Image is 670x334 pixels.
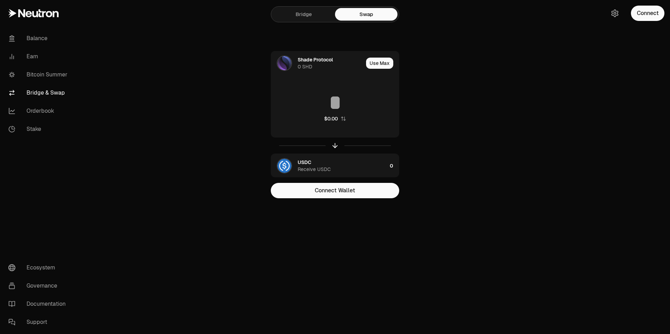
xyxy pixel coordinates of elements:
[271,154,387,178] div: USDC LogoUSDCReceive USDC
[298,56,333,63] div: Shade Protocol
[3,259,75,277] a: Ecosystem
[3,295,75,313] a: Documentation
[335,8,397,21] a: Swap
[298,166,331,173] div: Receive USDC
[273,8,335,21] a: Bridge
[3,313,75,331] a: Support
[271,51,363,75] div: SHD LogoShade Protocol0 SHD
[631,6,664,21] button: Connect
[366,58,393,69] button: Use Max
[3,29,75,47] a: Balance
[3,84,75,102] a: Bridge & Swap
[277,56,291,70] img: SHD Logo
[324,115,346,122] button: $0.00
[271,183,399,198] button: Connect Wallet
[3,66,75,84] a: Bitcoin Summer
[3,47,75,66] a: Earn
[298,63,312,70] div: 0 SHD
[3,102,75,120] a: Orderbook
[3,277,75,295] a: Governance
[298,159,311,166] div: USDC
[390,154,399,178] div: 0
[271,154,399,178] button: USDC LogoUSDCReceive USDC0
[324,115,338,122] div: $0.00
[277,159,291,173] img: USDC Logo
[3,120,75,138] a: Stake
